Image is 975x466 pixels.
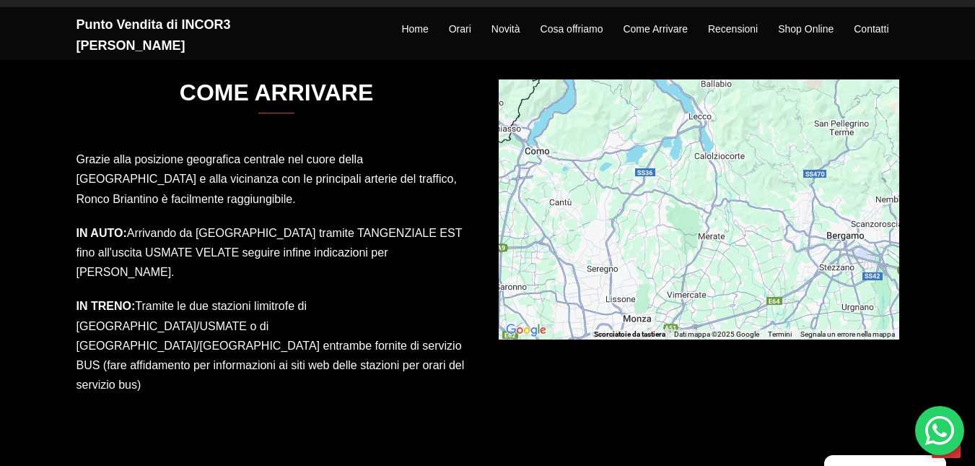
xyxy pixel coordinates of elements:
[76,227,127,239] strong: IN AUTO:
[76,300,136,312] strong: IN TRENO:
[623,21,687,38] a: Come Arrivare
[491,21,520,38] a: Novità
[502,321,550,340] a: Visualizza questa zona in Google Maps (in una nuova finestra)
[674,330,759,338] span: Dati mappa ©2025 Google
[768,330,792,338] a: Termini (si apre in una nuova scheda)
[854,21,888,38] a: Contatti
[541,21,603,38] a: Cosa offriamo
[76,79,477,113] h3: COME ARRIVARE
[594,329,665,340] button: Scorciatoie da tastiera
[76,14,336,56] h2: Punto Vendita di INCOR3 [PERSON_NAME]
[76,223,477,282] p: Arrivando da [GEOGRAPHIC_DATA] tramite TANGENZIALE EST fino all'uscita USMATE VELATE seguire infi...
[401,21,428,38] a: Home
[915,406,964,455] div: 'Hai
[502,321,550,340] img: Google
[76,296,477,394] p: Tramite le due stazioni limitrofe di [GEOGRAPHIC_DATA]/USMATE o di [GEOGRAPHIC_DATA]/[GEOGRAPHIC_...
[778,21,834,38] a: Shop Online
[76,150,477,209] p: Grazie alla posizione geografica centrale nel cuore della [GEOGRAPHIC_DATA] e alla vicinanza con ...
[708,21,758,38] a: Recensioni
[800,330,895,338] a: Segnala un errore nella mappa
[449,21,471,38] a: Orari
